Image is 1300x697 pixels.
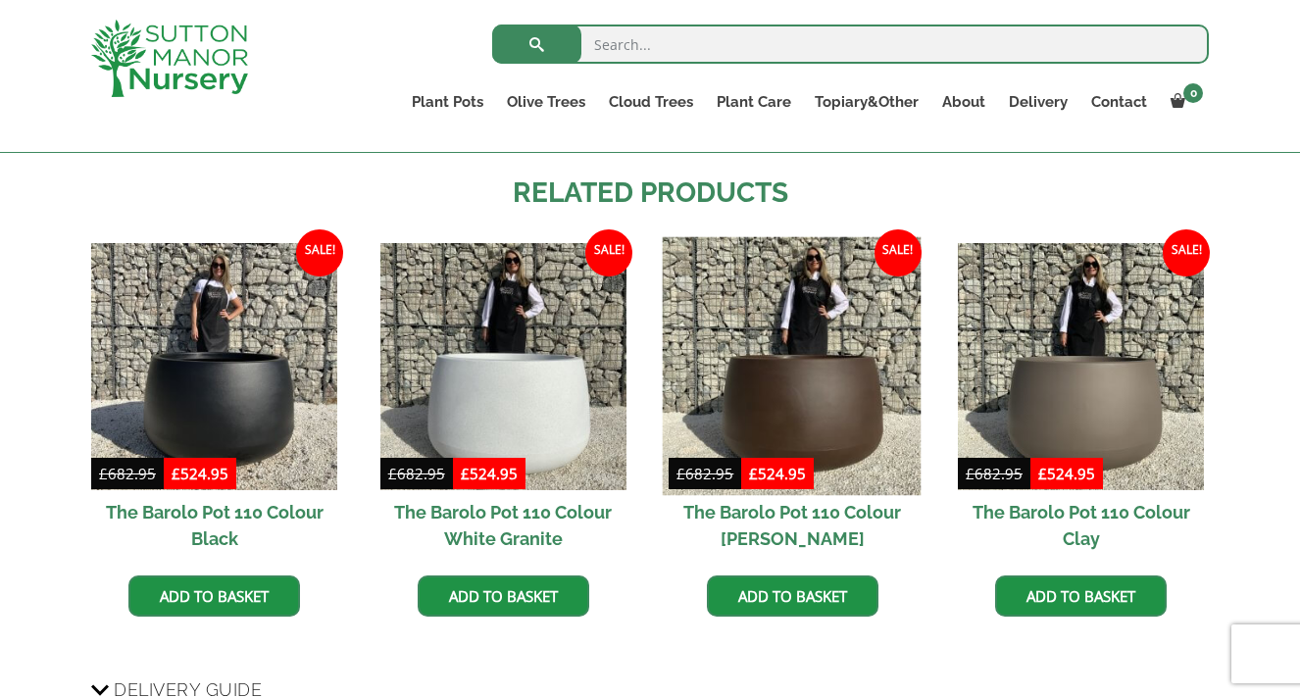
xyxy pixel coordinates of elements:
[1163,229,1210,276] span: Sale!
[1183,83,1203,103] span: 0
[380,243,626,560] a: Sale! The Barolo Pot 110 Colour White Granite
[669,243,915,560] a: Sale! The Barolo Pot 110 Colour [PERSON_NAME]
[597,88,705,116] a: Cloud Trees
[749,464,806,483] bdi: 524.95
[669,490,915,561] h2: The Barolo Pot 110 Colour [PERSON_NAME]
[705,88,803,116] a: Plant Care
[172,464,180,483] span: £
[1159,88,1209,116] a: 0
[1038,464,1047,483] span: £
[676,464,733,483] bdi: 682.95
[418,575,589,617] a: Add to basket: “The Barolo Pot 110 Colour White Granite”
[91,173,1209,214] h2: Related products
[99,464,108,483] span: £
[966,464,1023,483] bdi: 682.95
[803,88,930,116] a: Topiary&Other
[958,243,1204,489] img: The Barolo Pot 110 Colour Clay
[707,575,878,617] a: Add to basket: “The Barolo Pot 110 Colour Mocha Brown”
[128,575,300,617] a: Add to basket: “The Barolo Pot 110 Colour Black”
[585,229,632,276] span: Sale!
[958,243,1204,560] a: Sale! The Barolo Pot 110 Colour Clay
[495,88,597,116] a: Olive Trees
[380,490,626,561] h2: The Barolo Pot 110 Colour White Granite
[296,229,343,276] span: Sale!
[380,243,626,489] img: The Barolo Pot 110 Colour White Granite
[91,243,337,560] a: Sale! The Barolo Pot 110 Colour Black
[958,490,1204,561] h2: The Barolo Pot 110 Colour Clay
[995,575,1167,617] a: Add to basket: “The Barolo Pot 110 Colour Clay”
[1079,88,1159,116] a: Contact
[99,464,156,483] bdi: 682.95
[997,88,1079,116] a: Delivery
[388,464,397,483] span: £
[91,243,337,489] img: The Barolo Pot 110 Colour Black
[461,464,470,483] span: £
[91,20,248,97] img: logo
[930,88,997,116] a: About
[400,88,495,116] a: Plant Pots
[676,464,685,483] span: £
[749,464,758,483] span: £
[388,464,445,483] bdi: 682.95
[875,229,922,276] span: Sale!
[1038,464,1095,483] bdi: 524.95
[172,464,228,483] bdi: 524.95
[966,464,975,483] span: £
[492,25,1209,64] input: Search...
[663,237,922,496] img: The Barolo Pot 110 Colour Mocha Brown
[91,490,337,561] h2: The Barolo Pot 110 Colour Black
[461,464,518,483] bdi: 524.95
